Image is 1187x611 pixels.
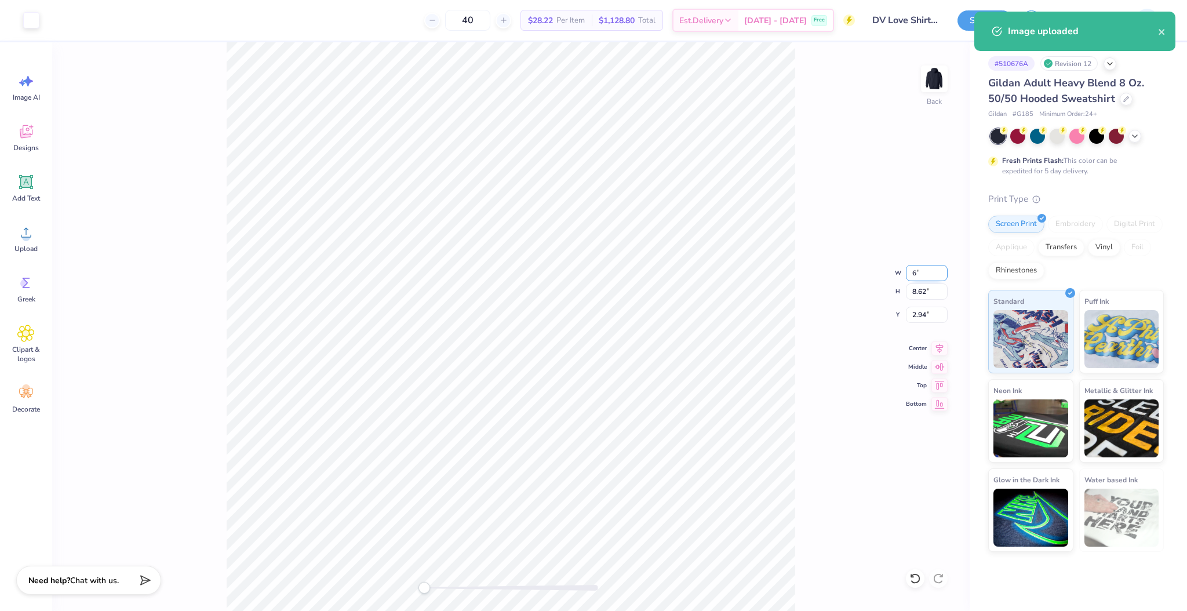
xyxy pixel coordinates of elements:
[70,575,119,586] span: Chat with us.
[12,405,40,414] span: Decorate
[993,399,1068,457] img: Neon Ink
[988,76,1144,106] span: Gildan Adult Heavy Blend 8 Oz. 50/50 Hooded Sweatshirt
[1039,110,1097,119] span: Minimum Order: 24 +
[1124,239,1151,256] div: Foil
[1038,239,1084,256] div: Transfers
[1084,474,1138,486] span: Water based Ink
[1002,155,1145,176] div: This color can be expedited for 5 day delivery.
[1084,384,1153,397] span: Metallic & Glitter Ink
[1106,216,1163,233] div: Digital Print
[17,294,35,304] span: Greek
[988,192,1164,206] div: Print Type
[927,96,942,107] div: Back
[1158,24,1166,38] button: close
[988,216,1044,233] div: Screen Print
[445,10,490,31] input: – –
[906,344,927,353] span: Center
[13,93,40,102] span: Image AI
[993,310,1068,368] img: Standard
[906,381,927,390] span: Top
[923,67,946,90] img: Back
[7,345,45,363] span: Clipart & logos
[988,110,1007,119] span: Gildan
[1002,156,1064,165] strong: Fresh Prints Flash:
[12,194,40,203] span: Add Text
[556,14,585,27] span: Per Item
[599,14,635,27] span: $1,128.80
[988,56,1035,71] div: # 510676A
[528,14,553,27] span: $28.22
[28,575,70,586] strong: Need help?
[1084,310,1159,368] img: Puff Ink
[14,244,38,253] span: Upload
[679,14,723,27] span: Est. Delivery
[1135,9,1159,32] img: Josephine Amber Orros
[993,384,1022,397] span: Neon Ink
[1056,9,1164,32] a: [PERSON_NAME]
[988,262,1044,279] div: Rhinestones
[814,16,825,24] span: Free
[1084,295,1109,307] span: Puff Ink
[744,14,807,27] span: [DATE] - [DATE]
[638,14,656,27] span: Total
[1008,24,1158,38] div: Image uploaded
[13,143,39,152] span: Designs
[1048,216,1103,233] div: Embroidery
[864,9,949,32] input: Untitled Design
[993,474,1059,486] span: Glow in the Dark Ink
[1084,489,1159,547] img: Water based Ink
[957,10,1013,31] button: Save
[906,399,927,409] span: Bottom
[993,489,1068,547] img: Glow in the Dark Ink
[993,295,1024,307] span: Standard
[1088,239,1120,256] div: Vinyl
[1084,399,1159,457] img: Metallic & Glitter Ink
[418,582,430,594] div: Accessibility label
[1040,56,1098,71] div: Revision 12
[1013,110,1033,119] span: # G185
[988,239,1035,256] div: Applique
[906,362,927,372] span: Middle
